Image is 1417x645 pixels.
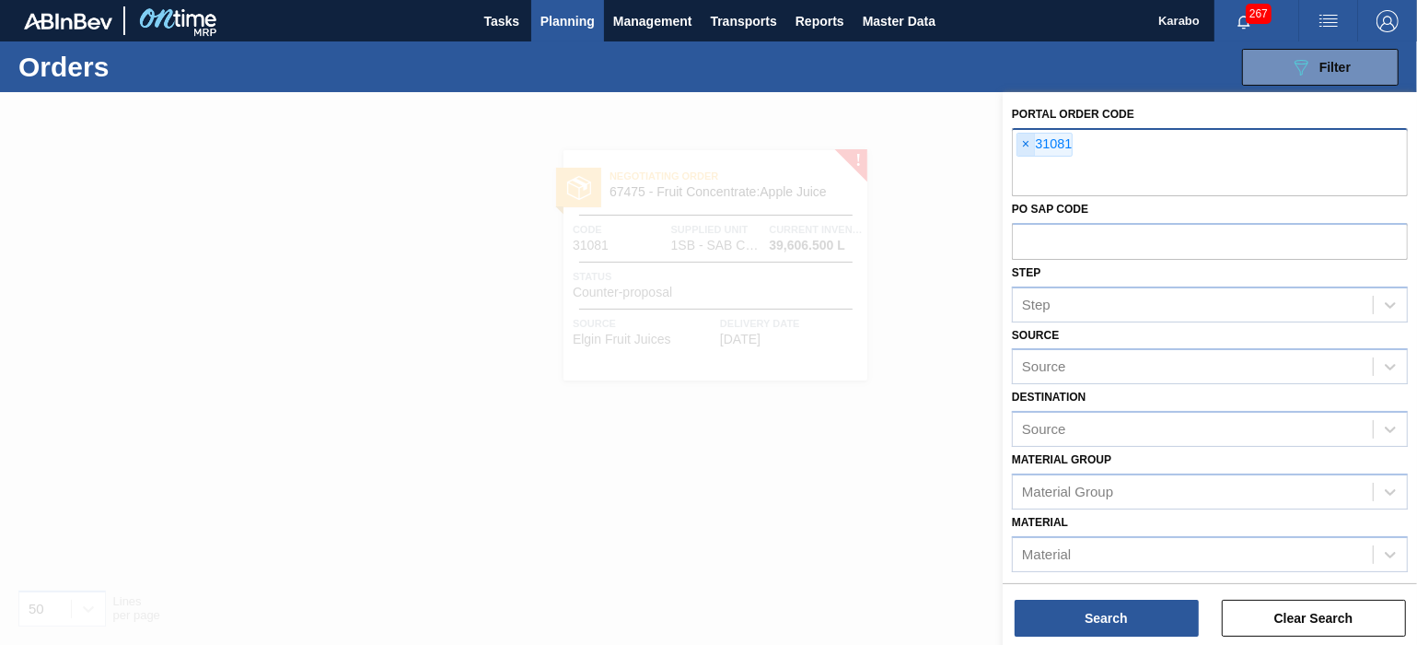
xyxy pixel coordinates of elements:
label: Portal Order Code [1012,108,1134,121]
img: Logout [1376,10,1399,32]
div: 31081 [1016,133,1073,157]
label: Source [1012,329,1059,342]
div: Source [1022,359,1066,375]
span: Tasks [482,10,522,32]
label: Material [1012,516,1068,529]
span: × [1017,134,1035,156]
div: Material [1022,546,1071,562]
label: Step [1012,266,1040,279]
span: 267 [1246,4,1272,24]
span: Filter [1319,60,1351,75]
div: Step [1022,297,1051,312]
label: PO SAP Code [1012,203,1088,216]
label: Destination [1012,391,1086,404]
span: Master Data [863,10,935,32]
button: Notifications [1214,8,1273,34]
h1: Orders [18,56,283,77]
span: Planning [540,10,595,32]
div: Material Group [1022,484,1113,499]
div: Source [1022,422,1066,438]
button: Filter [1242,49,1399,86]
span: Management [613,10,692,32]
label: Material Group [1012,453,1111,466]
span: Transports [711,10,777,32]
img: TNhmsLtSVTkK8tSr43FrP2fwEKptu5GPRR3wAAAABJRU5ErkJggg== [24,13,112,29]
span: Reports [796,10,844,32]
img: userActions [1318,10,1340,32]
